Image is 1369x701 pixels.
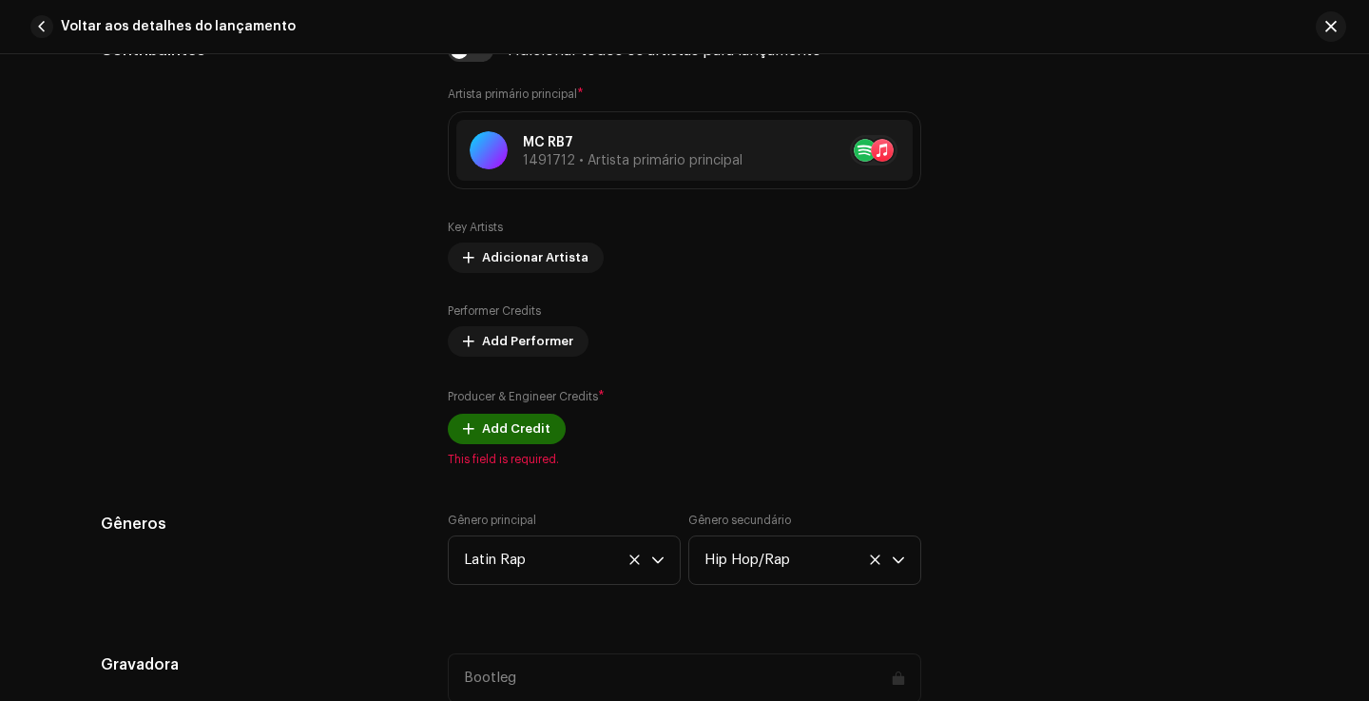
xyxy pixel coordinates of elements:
[651,536,665,584] div: dropdown trigger
[101,653,417,676] h5: Gravadora
[448,326,588,357] button: Add Performer
[448,220,503,235] label: Key Artists
[523,133,742,153] p: MC RB7
[482,410,550,448] span: Add Credit
[464,536,651,584] span: Latin Rap
[482,322,573,360] span: Add Performer
[448,414,566,444] button: Add Credit
[482,239,588,277] span: Adicionar Artista
[448,303,541,319] label: Performer Credits
[448,513,536,528] label: Gênero principal
[688,513,791,528] label: Gênero secundário
[523,154,742,167] span: 1491712 • Artista primário principal
[704,536,892,584] span: Hip Hop/Rap
[448,452,921,467] span: This field is required.
[448,243,604,273] button: Adicionar Artista
[448,88,577,100] small: Artista primário principal
[448,391,598,402] small: Producer & Engineer Credits
[892,536,905,584] div: dropdown trigger
[101,513,417,535] h5: Gêneros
